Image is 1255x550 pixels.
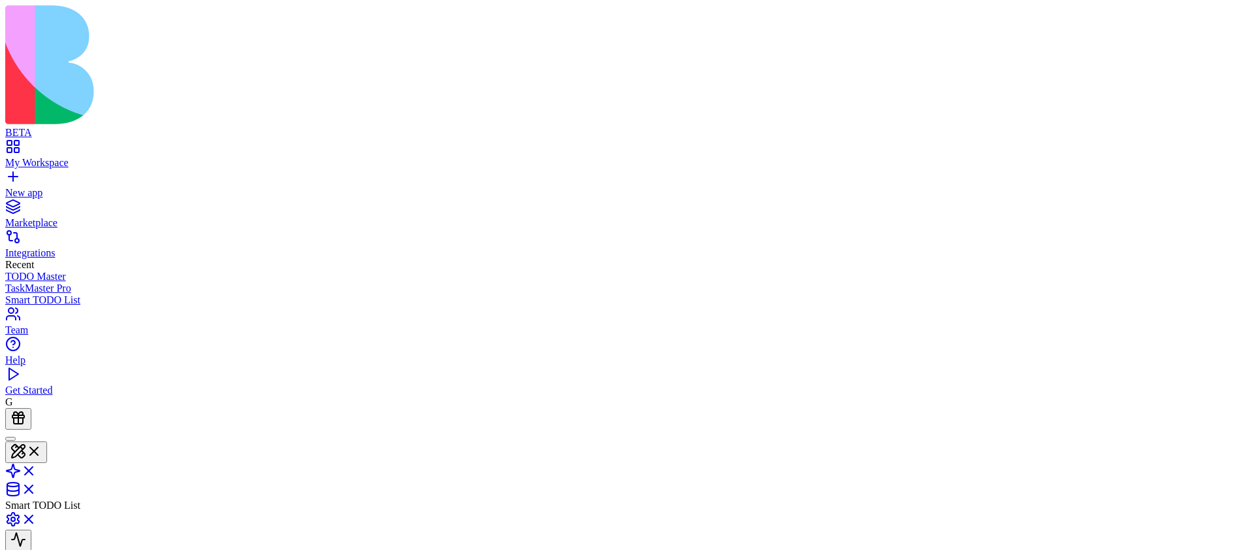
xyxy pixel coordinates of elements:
span: G [5,396,13,407]
a: BETA [5,115,1250,139]
div: Marketplace [5,217,1250,229]
div: Integrations [5,247,1250,259]
a: Get Started [5,373,1250,396]
div: Get Started [5,385,1250,396]
a: Integrations [5,235,1250,259]
div: My Workspace [5,157,1250,169]
a: TODO Master [5,271,1250,283]
a: Smart TODO List [5,294,1250,306]
a: Help [5,343,1250,366]
a: Team [5,313,1250,336]
div: Help [5,354,1250,366]
span: Smart TODO List [5,500,80,511]
a: New app [5,175,1250,199]
div: New app [5,187,1250,199]
a: My Workspace [5,145,1250,169]
img: logo [5,5,531,124]
span: Recent [5,259,34,270]
a: TaskMaster Pro [5,283,1250,294]
a: Marketplace [5,205,1250,229]
div: BETA [5,127,1250,139]
div: Team [5,324,1250,336]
